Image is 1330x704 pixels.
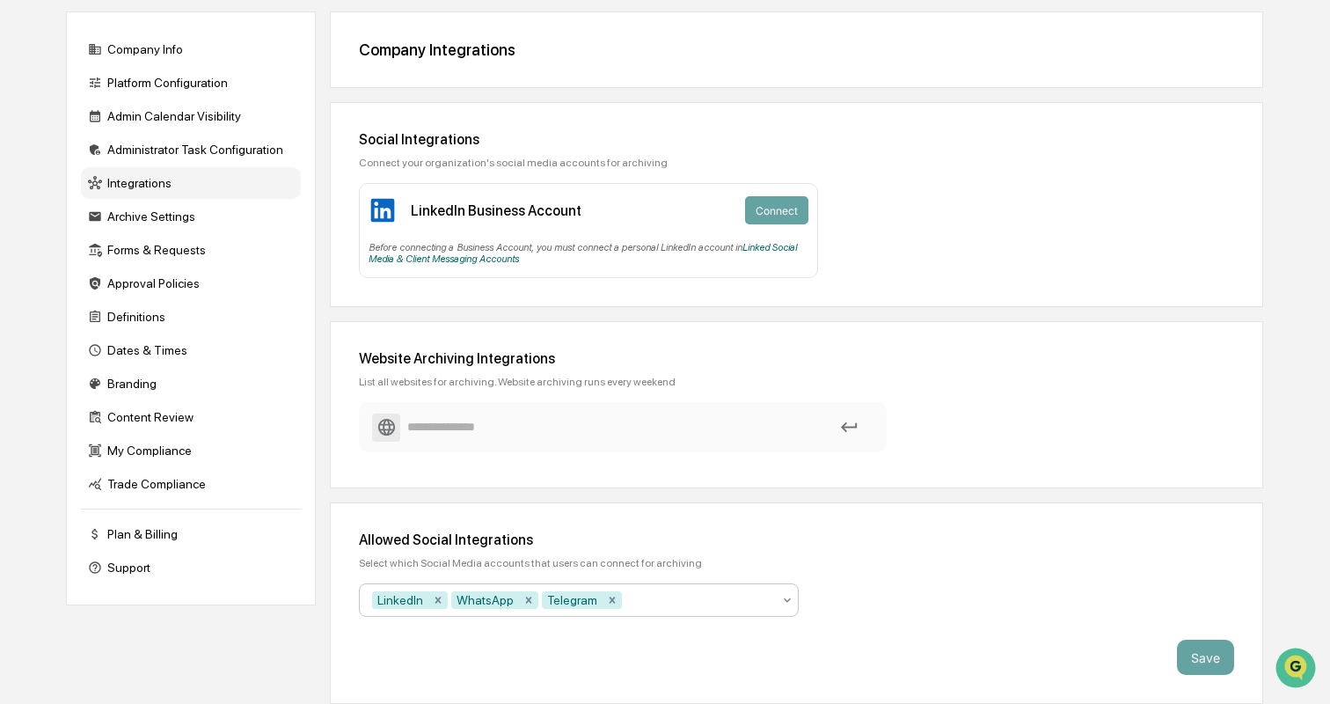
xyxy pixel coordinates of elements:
a: Linked Social Media & Client Messaging Accounts [369,242,797,265]
span: Data Lookup [35,393,111,411]
div: Remove LinkedIn [428,591,448,609]
div: Support [81,552,301,583]
div: Connect your organization's social media accounts for archiving [359,157,1234,169]
img: LinkedIn Business Account Icon [369,196,397,224]
div: LinkedIn [372,591,428,609]
span: [PERSON_NAME] [55,239,142,253]
button: See all [273,192,320,213]
div: Archive Settings [81,201,301,232]
div: Past conversations [18,195,118,209]
img: Thomas Makowsky [18,223,46,251]
div: Forms & Requests [81,234,301,266]
span: • [146,239,152,253]
div: Administrator Task Configuration [81,134,301,165]
div: Allowed Social Integrations [359,532,1234,548]
span: Pylon [175,436,213,450]
div: Company Info [81,33,301,65]
span: Attestations [145,360,218,378]
div: Trade Compliance [81,468,301,500]
img: 8933085812038_c878075ebb4cc5468115_72.jpg [37,135,69,166]
div: Definitions [81,301,301,333]
span: Preclearance [35,360,113,378]
div: Before connecting a Business Account, you must connect a personal LinkedIn account in [369,235,808,265]
span: [DATE] [156,287,192,301]
div: 🗄️ [128,362,142,376]
button: Save [1177,640,1234,675]
div: Platform Configuration [81,67,301,99]
div: 🖐️ [18,362,32,376]
span: • [146,287,152,301]
div: We're offline, we'll be back soon [79,152,249,166]
a: 🖐️Preclearance [11,353,121,385]
div: Branding [81,368,301,400]
div: Remove WhatsApp [519,591,538,609]
div: Integrations [81,167,301,199]
img: 1746055101610-c473b297-6a78-478c-a979-82029cc54cd1 [18,135,49,166]
p: How can we help? [18,37,320,65]
div: Dates & Times [81,334,301,366]
iframe: Open customer support [1274,646,1321,693]
a: Powered byPylon [124,436,213,450]
button: Connect [745,196,808,224]
img: 1746055101610-c473b297-6a78-478c-a979-82029cc54cd1 [35,288,49,302]
div: Remove Telegram [603,591,622,609]
div: Plan & Billing [81,518,301,550]
img: Jack Rasmussen [18,270,46,298]
div: Website Archiving Integrations [359,350,1234,367]
div: My Compliance [81,435,301,466]
button: Start new chat [299,140,320,161]
div: Start new chat [79,135,289,152]
div: Select which Social Media accounts that users can connect for archiving [359,557,1234,569]
div: WhatsApp [451,591,519,609]
div: Admin Calendar Visibility [81,100,301,132]
div: Telegram [542,591,603,609]
div: Company Integrations [359,40,1234,59]
div: 🔎 [18,395,32,409]
a: 🔎Data Lookup [11,386,118,418]
span: [DATE] [156,239,192,253]
div: Social Integrations [359,131,1234,148]
div: Content Review [81,401,301,433]
div: Approval Policies [81,268,301,299]
a: 🗄️Attestations [121,353,225,385]
span: [PERSON_NAME] [55,287,142,301]
div: List all websites for archiving. Website archiving runs every weekend [359,376,1234,388]
div: LinkedIn Business Account [411,202,581,219]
